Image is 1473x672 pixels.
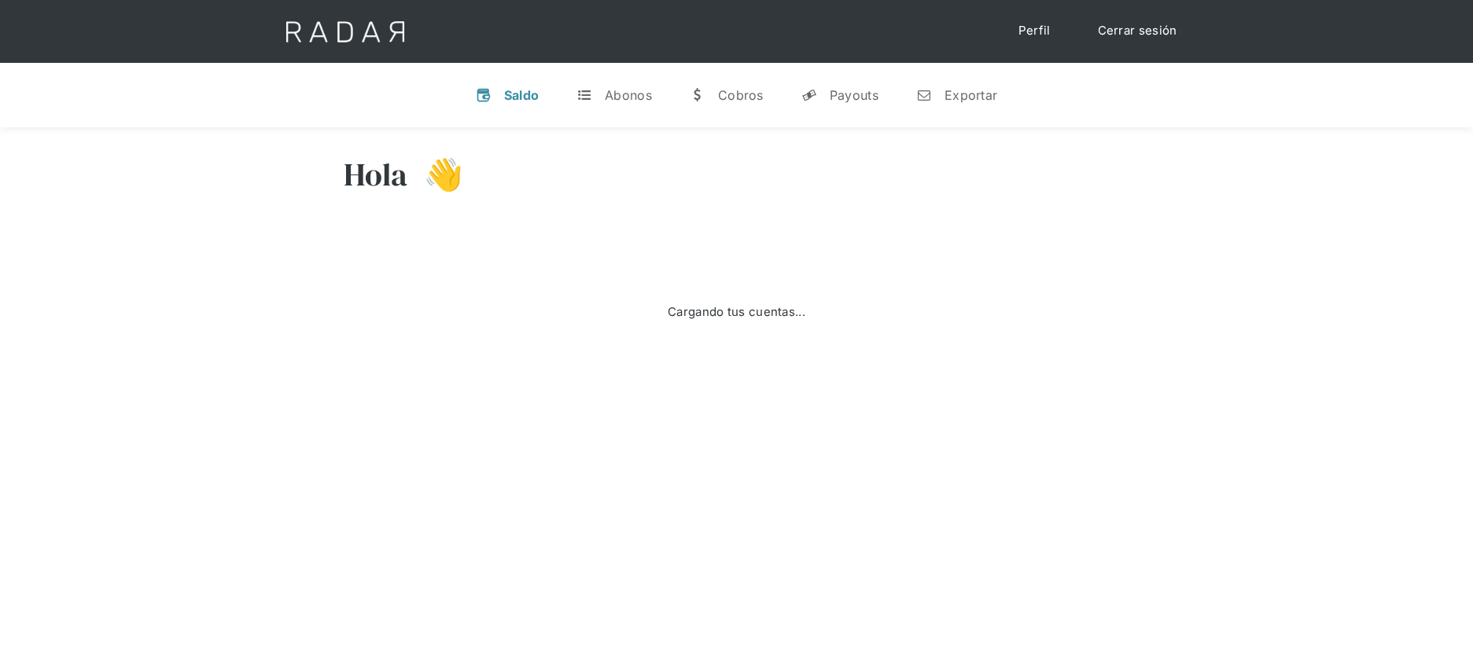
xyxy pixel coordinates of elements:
div: Cobros [718,87,764,103]
h3: 👋 [408,155,463,194]
div: w [690,87,705,103]
div: Abonos [605,87,652,103]
div: n [916,87,932,103]
div: y [801,87,817,103]
a: Perfil [1003,16,1066,46]
div: Exportar [945,87,997,103]
div: Saldo [504,87,539,103]
div: Cargando tus cuentas... [668,303,805,321]
div: v [476,87,492,103]
div: t [576,87,592,103]
div: Payouts [830,87,878,103]
h3: Hola [344,155,408,194]
a: Cerrar sesión [1082,16,1193,46]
